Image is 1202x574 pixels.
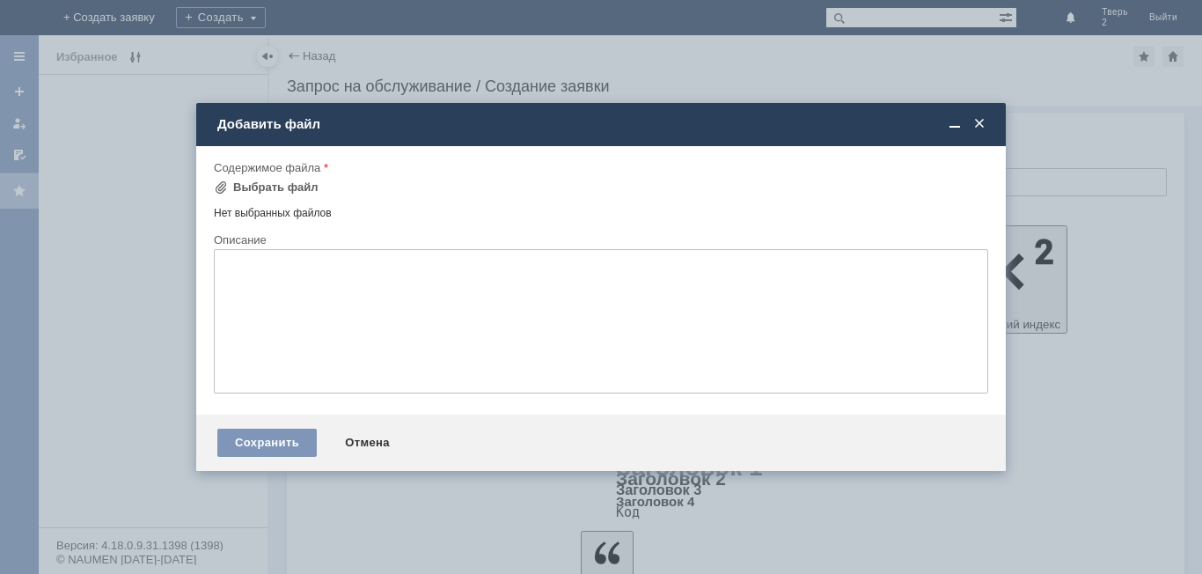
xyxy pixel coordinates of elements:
[217,116,988,132] div: Добавить файл
[214,234,985,246] div: Описание
[971,116,988,132] span: Закрыть
[233,180,319,195] div: Выбрать файл
[214,162,985,173] div: Содержимое файла
[214,200,988,220] div: Нет выбранных файлов
[7,7,257,21] div: Прошу удалить отложенные чеки.
[946,116,964,132] span: Свернуть (Ctrl + M)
